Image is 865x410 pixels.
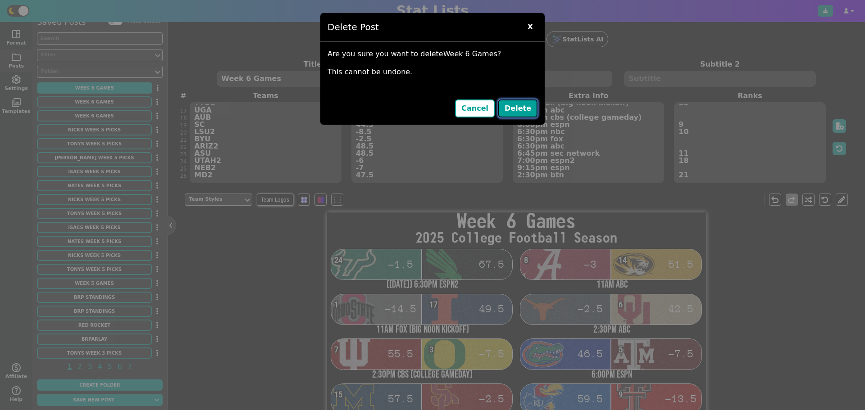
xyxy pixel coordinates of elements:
[328,49,537,59] p: Are you sure you want to delete Week 6 Games ?
[523,20,537,34] span: X
[498,99,537,117] button: Delete
[328,20,379,34] h5: Delete Post
[455,99,495,117] button: Cancel
[328,67,537,77] p: This cannot be undone.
